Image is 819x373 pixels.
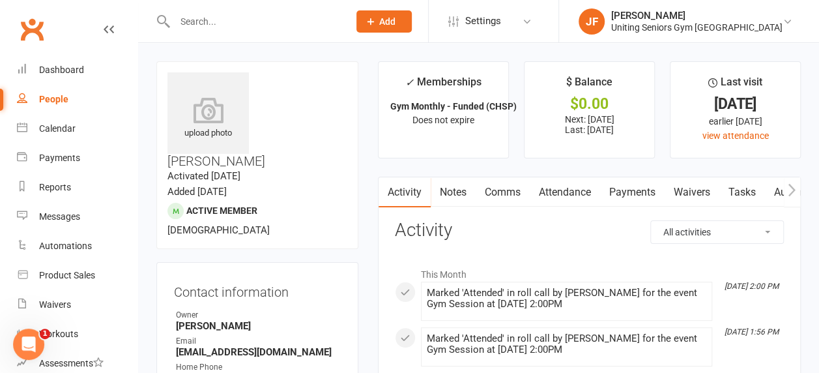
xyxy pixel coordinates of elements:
[17,290,137,320] a: Waivers
[13,329,44,360] iframe: Intercom live chat
[405,76,414,89] i: ✓
[176,346,341,358] strong: [EMAIL_ADDRESS][DOMAIN_NAME]
[379,16,395,27] span: Add
[171,12,339,31] input: Search...
[395,261,784,282] li: This Month
[427,288,706,310] div: Marked 'Attended' in roll call by [PERSON_NAME] for the event Gym Session at [DATE] 2:00PM
[167,224,270,236] span: [DEMOGRAPHIC_DATA]
[682,114,788,128] div: earlier [DATE]
[17,320,137,349] a: Workouts
[611,22,783,33] div: Uniting Seniors Gym [GEOGRAPHIC_DATA]
[665,177,719,207] a: Waivers
[17,173,137,202] a: Reports
[167,186,227,198] time: Added [DATE]
[566,74,612,97] div: $ Balance
[17,261,137,290] a: Product Sales
[167,170,240,182] time: Activated [DATE]
[682,97,788,111] div: [DATE]
[39,65,84,75] div: Dashboard
[536,97,642,111] div: $0.00
[176,320,341,332] strong: [PERSON_NAME]
[725,282,779,291] i: [DATE] 2:00 PM
[708,74,762,97] div: Last visit
[17,231,137,261] a: Automations
[530,177,600,207] a: Attendance
[39,211,80,222] div: Messages
[536,114,642,135] p: Next: [DATE] Last: [DATE]
[39,153,80,163] div: Payments
[39,94,68,104] div: People
[17,55,137,85] a: Dashboard
[17,85,137,114] a: People
[39,299,71,310] div: Waivers
[176,309,341,321] div: Owner
[390,101,517,112] strong: Gym Monthly - Funded (CHSP)
[39,182,71,192] div: Reports
[17,202,137,231] a: Messages
[427,333,706,355] div: Marked 'Attended' in roll call by [PERSON_NAME] for the event Gym Session at [DATE] 2:00PM
[167,72,347,168] h3: [PERSON_NAME]
[174,280,341,299] h3: Contact information
[379,177,431,207] a: Activity
[725,327,779,336] i: [DATE] 1:56 PM
[600,177,665,207] a: Payments
[40,329,50,339] span: 1
[17,143,137,173] a: Payments
[186,205,257,216] span: Active member
[176,335,341,348] div: Email
[395,220,784,241] h3: Activity
[431,177,476,207] a: Notes
[405,74,481,98] div: Memberships
[167,97,249,140] div: upload photo
[465,7,501,36] span: Settings
[39,329,78,339] div: Workouts
[39,358,104,368] div: Assessments
[579,8,605,35] div: JF
[412,115,474,125] span: Does not expire
[39,270,95,280] div: Product Sales
[356,10,412,33] button: Add
[17,114,137,143] a: Calendar
[476,177,530,207] a: Comms
[16,13,48,46] a: Clubworx
[39,241,92,251] div: Automations
[702,130,768,141] a: view attendance
[611,10,783,22] div: [PERSON_NAME]
[39,123,76,134] div: Calendar
[719,177,765,207] a: Tasks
